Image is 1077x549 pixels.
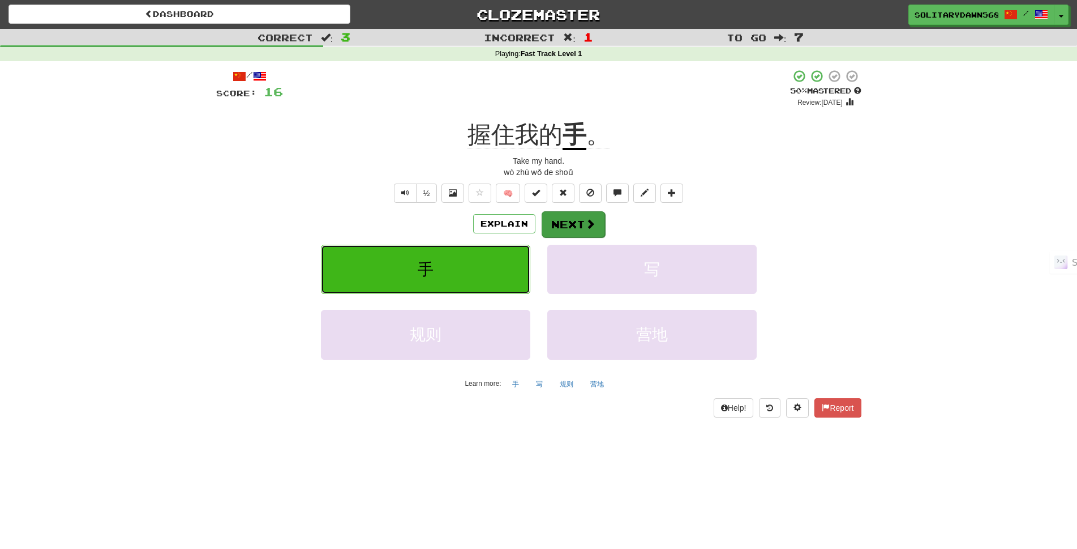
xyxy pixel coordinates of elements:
span: : [774,33,787,42]
a: SolitaryDawn5683 / [908,5,1054,25]
a: Clozemaster [367,5,709,24]
span: : [563,33,576,42]
button: 营地 [584,376,610,393]
span: Incorrect [484,32,555,43]
button: Report [814,398,861,418]
span: 16 [264,84,283,99]
button: Discuss sentence (alt+u) [606,184,629,203]
button: Reset to 0% Mastered (alt+r) [552,184,574,203]
button: Favorite sentence (alt+f) [469,184,491,203]
span: 7 [794,30,804,44]
span: 写 [644,261,660,278]
span: 3 [341,30,350,44]
span: SolitaryDawn5683 [915,10,998,20]
span: 手 [418,261,434,278]
span: 1 [583,30,593,44]
button: 营地 [547,310,757,359]
div: Text-to-speech controls [392,184,437,203]
button: Edit sentence (alt+d) [633,184,656,203]
div: Mastered [790,86,861,96]
small: Review: [DATE] [797,99,843,107]
button: Round history (alt+y) [759,398,780,418]
span: To go [727,32,766,43]
span: 。 [586,121,610,148]
a: Dashboard [8,5,350,24]
button: Help! [714,398,754,418]
button: 规则 [321,310,530,359]
button: 手 [321,245,530,294]
span: 50 % [790,86,807,95]
span: Score: [216,88,257,98]
button: Set this sentence to 100% Mastered (alt+m) [525,184,547,203]
button: 手 [506,376,525,393]
button: Next [542,211,605,237]
button: Add to collection (alt+a) [660,184,683,203]
u: 手 [563,121,586,150]
button: Ignore sentence (alt+i) [579,184,602,203]
div: / [216,69,283,83]
button: Show image (alt+x) [441,184,464,203]
button: 规则 [553,376,580,393]
span: Correct [258,32,313,43]
button: 写 [530,376,549,393]
small: Learn more: [465,380,501,388]
button: Play sentence audio (ctl+space) [394,184,417,203]
button: 写 [547,245,757,294]
div: Take my hand. [216,155,861,167]
strong: Fast Track Level 1 [521,50,582,58]
button: Explain [473,214,535,233]
span: 握住我的 [467,121,563,148]
button: 🧠 [496,184,520,203]
button: ½ [416,184,437,203]
span: : [321,33,333,42]
span: 规则 [410,326,441,343]
span: 营地 [636,326,668,343]
div: wò zhù wǒ de shoǔ [216,167,861,178]
span: / [1023,9,1029,17]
